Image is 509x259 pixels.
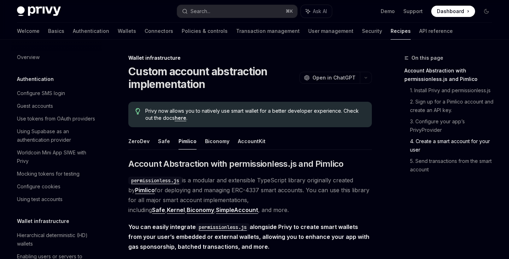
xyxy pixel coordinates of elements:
code: permissionless.js [128,177,182,184]
a: Security [362,23,382,40]
div: Mocking tokens for testing [17,170,80,178]
a: here [175,115,186,121]
a: 5. Send transactions from the smart account [410,155,498,175]
a: Worldcoin Mini App SIWE with Privy [11,146,102,167]
a: Policies & controls [182,23,228,40]
a: Kernel [167,206,185,214]
span: is a modular and extensible TypeScript library originally created by for deploying and managing E... [128,175,372,215]
div: Using Supabase as an authentication provider [17,127,98,144]
div: Configure SMS login [17,89,65,98]
span: On this page [411,54,443,62]
div: Overview [17,53,40,61]
div: Guest accounts [17,102,53,110]
button: Ask AI [301,5,332,18]
a: Demo [381,8,395,15]
a: Use tokens from OAuth providers [11,112,102,125]
a: Overview [11,51,102,64]
a: Guest accounts [11,100,102,112]
a: SimpleAccount [216,206,258,214]
a: Basics [48,23,64,40]
button: Search...⌘K [177,5,297,18]
a: Account Abstraction with permissionless.js and Pimlico [404,65,498,85]
span: ⌘ K [286,8,293,14]
a: API reference [419,23,453,40]
a: permissionless.js [196,223,250,230]
a: Wallets [118,23,136,40]
a: User management [308,23,353,40]
a: 2. Sign up for a Pimlico account and create an API key. [410,96,498,116]
span: Dashboard [437,8,464,15]
a: Pimlico [135,187,155,194]
button: ZeroDev [128,133,150,149]
a: Hierarchical deterministic (HD) wallets [11,229,102,250]
a: Transaction management [236,23,300,40]
button: Safe [158,133,170,149]
a: Biconomy [187,206,214,214]
button: Open in ChatGPT [299,72,360,84]
a: 4. Create a smart account for your user [410,136,498,155]
button: AccountKit [238,133,265,149]
div: Using test accounts [17,195,63,204]
h5: Authentication [17,75,54,83]
span: Account Abstraction with permissionless.js and Pimlico [128,158,344,170]
span: Open in ChatGPT [312,74,356,81]
div: Wallet infrastructure [128,54,372,61]
span: Privy now allows you to natively use smart wallet for a better developer experience. Check out th... [145,107,365,122]
a: Recipes [391,23,411,40]
strong: You can easily integrate alongside Privy to create smart wallets from your user’s embedded or ext... [128,223,369,250]
a: Mocking tokens for testing [11,167,102,180]
div: Worldcoin Mini App SIWE with Privy [17,148,98,165]
button: Pimlico [179,133,197,149]
button: Toggle dark mode [481,6,492,17]
a: permissionless.js [128,177,182,184]
a: Connectors [145,23,173,40]
h5: Wallet infrastructure [17,217,69,225]
span: Ask AI [313,8,327,15]
svg: Tip [135,108,140,114]
h1: Custom account abstraction implementation [128,65,297,90]
a: 1. Install Privy and permissionless.js [410,85,498,96]
a: Support [403,8,423,15]
a: 3. Configure your app’s PrivyProvider [410,116,498,136]
a: Configure cookies [11,180,102,193]
div: Search... [191,7,210,16]
div: Use tokens from OAuth providers [17,114,95,123]
a: Authentication [73,23,109,40]
a: Welcome [17,23,40,40]
a: Using Supabase as an authentication provider [11,125,102,146]
button: Biconomy [205,133,229,149]
img: dark logo [17,6,61,16]
div: Hierarchical deterministic (HD) wallets [17,231,98,248]
div: Configure cookies [17,182,60,191]
a: Safe [152,206,165,214]
a: Using test accounts [11,193,102,206]
a: Dashboard [431,6,475,17]
a: Configure SMS login [11,87,102,100]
